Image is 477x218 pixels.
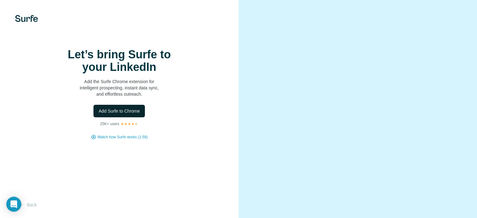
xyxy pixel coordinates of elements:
p: Add the Surfe Chrome extension for intelligent prospecting, instant data sync, and effortless out... [56,78,182,97]
img: Rating Stars [120,122,138,126]
span: Add Surfe to Chrome [98,108,140,114]
button: Add Surfe to Chrome [93,105,145,117]
button: Back [15,199,41,210]
img: Surfe's logo [15,15,38,22]
button: Watch how Surfe works (1:58) [98,134,148,140]
h1: Let’s bring Surfe to your LinkedIn [56,48,182,73]
div: Open Intercom Messenger [6,197,21,212]
p: 25K+ users [100,121,119,127]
